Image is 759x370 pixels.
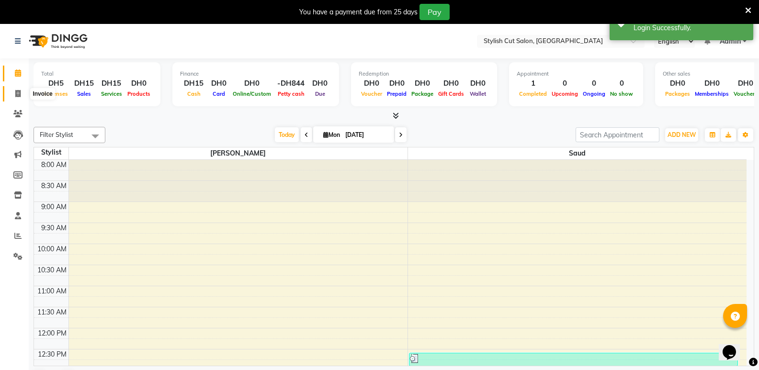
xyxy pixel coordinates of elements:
[180,78,207,89] div: DH15
[663,90,692,97] span: Packages
[36,328,68,338] div: 12:00 PM
[275,90,307,97] span: Petty cash
[299,7,418,17] div: You have a payment due from 25 days
[125,78,153,89] div: DH0
[517,90,549,97] span: Completed
[720,36,741,46] span: Admin
[408,147,747,159] span: Saud
[409,78,436,89] div: DH0
[663,78,692,89] div: DH0
[517,78,549,89] div: 1
[70,78,98,89] div: DH15
[409,90,436,97] span: Package
[35,286,68,296] div: 11:00 AM
[39,181,68,191] div: 8:30 AM
[359,78,385,89] div: DH0
[273,78,308,89] div: -DH844
[35,307,68,317] div: 11:30 AM
[385,90,409,97] span: Prepaid
[359,70,489,78] div: Redemption
[313,90,328,97] span: Due
[436,90,466,97] span: Gift Cards
[634,23,746,33] div: Login Successfully.
[210,90,227,97] span: Card
[665,128,698,142] button: ADD NEW
[719,332,749,360] iframe: chat widget
[207,78,230,89] div: DH0
[36,349,68,359] div: 12:30 PM
[359,90,385,97] span: Voucher
[608,90,635,97] span: No show
[98,78,125,89] div: DH15
[549,90,580,97] span: Upcoming
[35,244,68,254] div: 10:00 AM
[39,160,68,170] div: 8:00 AM
[180,70,331,78] div: Finance
[466,78,489,89] div: DH0
[580,90,608,97] span: Ongoing
[230,90,273,97] span: Online/Custom
[125,90,153,97] span: Products
[321,131,342,138] span: Mon
[41,70,153,78] div: Total
[409,353,738,366] div: x, TK01, 12:35 PM-12:55 PM, Hair Cut
[517,70,635,78] div: Appointment
[419,4,450,20] button: Pay
[69,147,408,159] span: [PERSON_NAME]
[185,90,203,97] span: Cash
[436,78,466,89] div: DH0
[40,131,73,138] span: Filter Stylist
[24,28,90,55] img: logo
[385,78,409,89] div: DH0
[230,78,273,89] div: DH0
[549,78,580,89] div: 0
[34,147,68,157] div: Stylist
[35,265,68,275] div: 10:30 AM
[668,131,696,138] span: ADD NEW
[39,223,68,233] div: 9:30 AM
[342,128,390,142] input: 2025-09-01
[692,78,731,89] div: DH0
[608,78,635,89] div: 0
[308,78,331,89] div: DH0
[580,78,608,89] div: 0
[692,90,731,97] span: Memberships
[576,127,659,142] input: Search Appointment
[99,90,125,97] span: Services
[41,78,70,89] div: DH5
[75,90,93,97] span: Sales
[39,202,68,212] div: 9:00 AM
[275,127,299,142] span: Today
[30,88,55,100] div: Invoice
[467,90,488,97] span: Wallet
